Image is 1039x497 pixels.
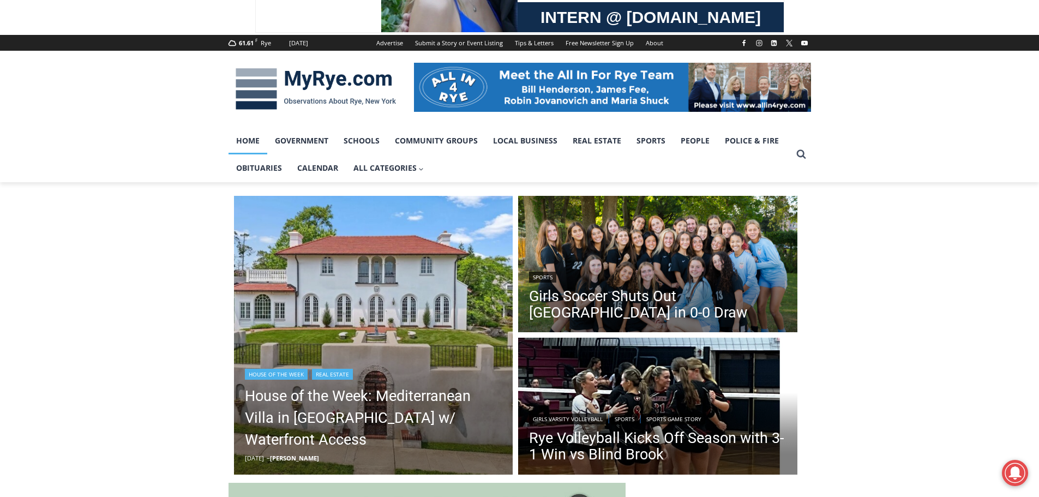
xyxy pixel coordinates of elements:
a: Intern @ [DOMAIN_NAME] [262,106,528,136]
a: Government [267,127,336,154]
a: House of the Week [245,369,308,380]
a: Read More Rye Volleyball Kicks Off Season with 3-1 Win vs Blind Brook [518,338,797,477]
a: Tips & Letters [509,35,560,51]
a: Sports Game Story [642,414,705,424]
a: [PERSON_NAME] [270,454,319,462]
a: Instagram [753,37,766,50]
a: Submit a Story or Event Listing [409,35,509,51]
button: Child menu of All Categories [346,154,432,182]
a: Real Estate [312,369,353,380]
a: Police & Fire [717,127,786,154]
a: Read More Girls Soccer Shuts Out Eastchester in 0-0 Draw [518,196,797,336]
span: 61.61 [239,39,254,47]
a: Facebook [737,37,750,50]
span: Open Tues. - Sun. [PHONE_NUMBER] [3,112,107,154]
nav: Primary Navigation [229,127,791,182]
img: All in for Rye [414,63,811,112]
a: Open Tues. - Sun. [PHONE_NUMBER] [1,110,110,136]
a: Rye Volleyball Kicks Off Season with 3-1 Win vs Blind Brook [529,430,786,463]
a: X [783,37,796,50]
a: Real Estate [565,127,629,154]
img: (PHOTO: The Rye Girls Soccer team after their 0-0 draw vs. Eastchester on September 9, 2025. Cont... [518,196,797,336]
button: View Search Form [791,145,811,164]
img: 514 Alda Road, Mamaroneck [234,196,513,475]
a: Sports [629,127,673,154]
div: "[PERSON_NAME] and I covered the [DATE] Parade, which was a really eye opening experience as I ha... [275,1,515,106]
a: Calendar [290,154,346,182]
div: | | [529,411,786,424]
a: Sports [529,272,556,283]
a: Sports [611,414,638,424]
a: Linkedin [767,37,780,50]
a: About [640,35,669,51]
a: Read More House of the Week: Mediterranean Villa in Mamaroneck w/ Waterfront Access [234,196,513,475]
nav: Secondary Navigation [370,35,669,51]
a: Schools [336,127,387,154]
a: Free Newsletter Sign Up [560,35,640,51]
a: Girls Soccer Shuts Out [GEOGRAPHIC_DATA] in 0-0 Draw [529,288,786,321]
span: F [255,37,257,43]
div: "the precise, almost orchestrated movements of cutting and assembling sushi and [PERSON_NAME] mak... [112,68,160,130]
a: YouTube [798,37,811,50]
a: Advertise [370,35,409,51]
div: [DATE] [289,38,308,48]
div: Rye [261,38,271,48]
a: Community Groups [387,127,485,154]
a: House of the Week: Mediterranean Villa in [GEOGRAPHIC_DATA] w/ Waterfront Access [245,385,502,451]
div: | [245,367,502,380]
a: Local Business [485,127,565,154]
time: [DATE] [245,454,264,462]
a: People [673,127,717,154]
span: – [267,454,270,462]
img: (PHOTO: The Rye Volleyball team huddles during the first set against Harrison on Thursday, Octobe... [518,338,797,477]
span: Intern @ [DOMAIN_NAME] [285,109,506,133]
a: Obituaries [229,154,290,182]
a: Girls Varsity Volleyball [529,414,606,424]
img: MyRye.com [229,61,403,117]
a: Home [229,127,267,154]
